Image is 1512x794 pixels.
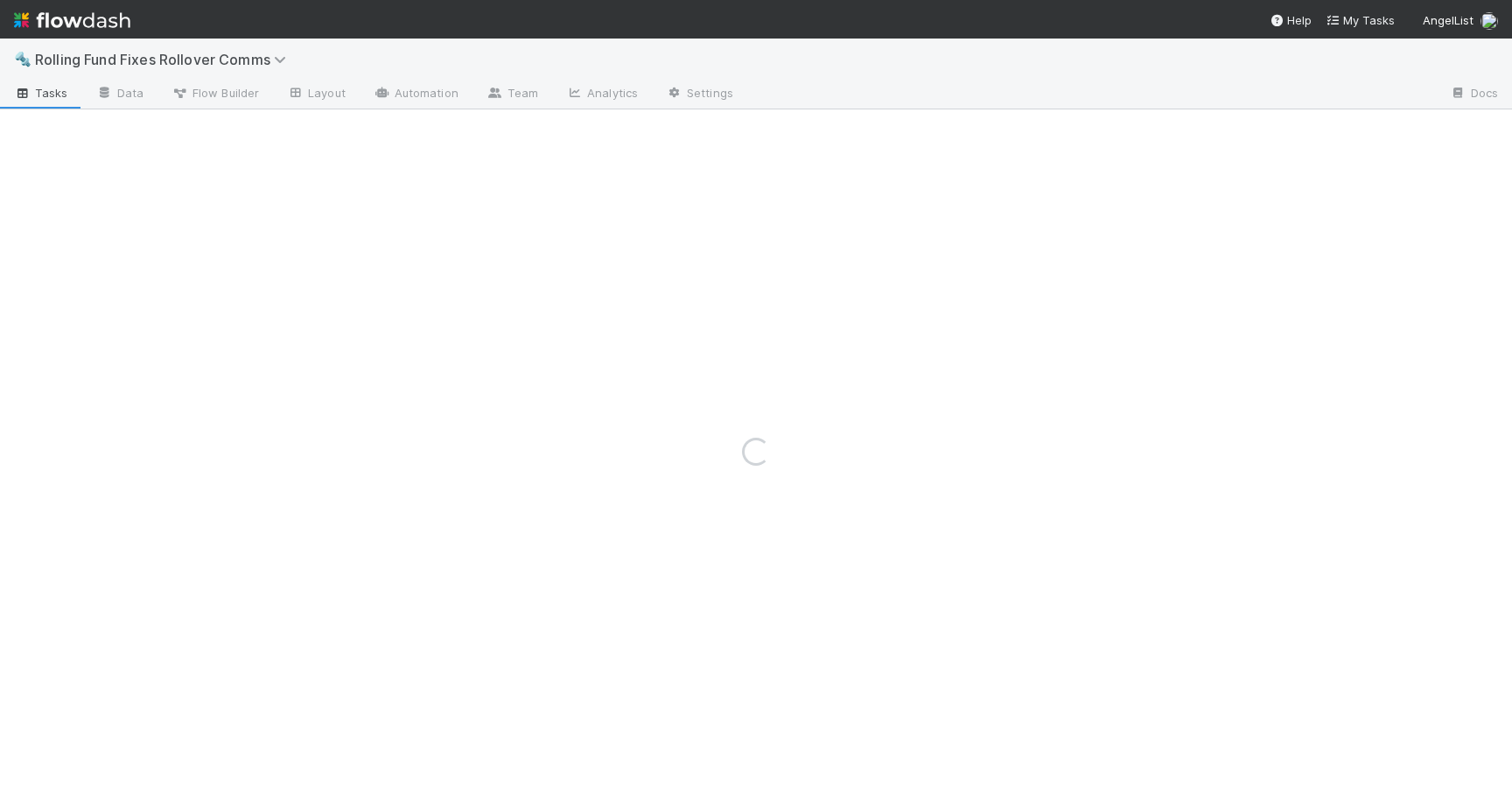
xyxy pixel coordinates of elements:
[14,5,130,35] img: logo-inverted-e16ddd16eac7371096b0.svg
[35,51,295,68] span: Rolling Fund Fixes Rollover Comms
[1423,13,1473,27] span: AngelList
[157,81,273,109] a: Flow Builder
[171,84,259,102] span: Flow Builder
[552,81,652,109] a: Analytics
[652,81,747,109] a: Settings
[14,84,68,102] span: Tasks
[1436,81,1512,109] a: Docs
[273,81,360,109] a: Layout
[1326,11,1395,29] a: My Tasks
[14,52,31,67] span: 🔩
[82,81,157,109] a: Data
[1480,12,1498,30] img: avatar_e8864cf0-19e8-4fe1-83d1-96e6bcd27180.png
[1270,11,1312,29] div: Help
[1326,13,1395,27] span: My Tasks
[360,81,472,109] a: Automation
[472,81,552,109] a: Team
